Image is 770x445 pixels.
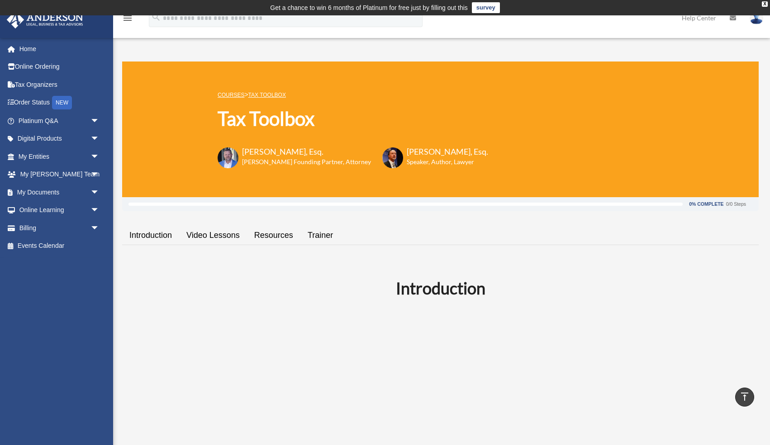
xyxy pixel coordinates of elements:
img: Anderson Advisors Platinum Portal [4,11,86,28]
span: arrow_drop_down [90,183,109,202]
h3: [PERSON_NAME], Esq. [407,146,488,157]
div: 0% Complete [689,202,723,207]
h6: Speaker, Author, Lawyer [407,157,477,166]
h1: Tax Toolbox [218,105,488,132]
h3: [PERSON_NAME], Esq. [242,146,371,157]
a: My Documentsarrow_drop_down [6,183,113,201]
div: NEW [52,96,72,109]
a: Resources [247,222,300,248]
a: Trainer [300,222,340,248]
a: Billingarrow_drop_down [6,219,113,237]
span: arrow_drop_down [90,166,109,184]
a: My Entitiesarrow_drop_down [6,147,113,166]
img: Toby-circle-head.png [218,147,238,168]
span: arrow_drop_down [90,219,109,237]
a: COURSES [218,92,244,98]
img: Scott-Estill-Headshot.png [382,147,403,168]
span: arrow_drop_down [90,130,109,148]
i: menu [122,13,133,24]
h2: Introduction [128,277,753,299]
a: Tax Toolbox [248,92,286,98]
a: Home [6,40,113,58]
a: My [PERSON_NAME] Teamarrow_drop_down [6,166,113,184]
span: arrow_drop_down [90,112,109,130]
a: Events Calendar [6,237,113,255]
a: Video Lessons [179,222,247,248]
a: survey [472,2,500,13]
div: close [762,1,768,7]
a: Digital Productsarrow_drop_down [6,130,113,148]
a: Online Learningarrow_drop_down [6,201,113,219]
a: Tax Organizers [6,76,113,94]
a: Platinum Q&Aarrow_drop_down [6,112,113,130]
div: 0/0 Steps [726,202,746,207]
a: Introduction [122,222,179,248]
div: Get a chance to win 6 months of Platinum for free just by filling out this [270,2,468,13]
span: arrow_drop_down [90,201,109,220]
p: > [218,89,488,100]
a: Order StatusNEW [6,94,113,112]
i: vertical_align_top [739,391,750,402]
i: search [151,12,161,22]
a: Online Ordering [6,58,113,76]
h6: [PERSON_NAME] Founding Partner, Attorney [242,157,371,166]
a: vertical_align_top [735,388,754,407]
img: User Pic [750,11,763,24]
span: arrow_drop_down [90,147,109,166]
a: menu [122,16,133,24]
